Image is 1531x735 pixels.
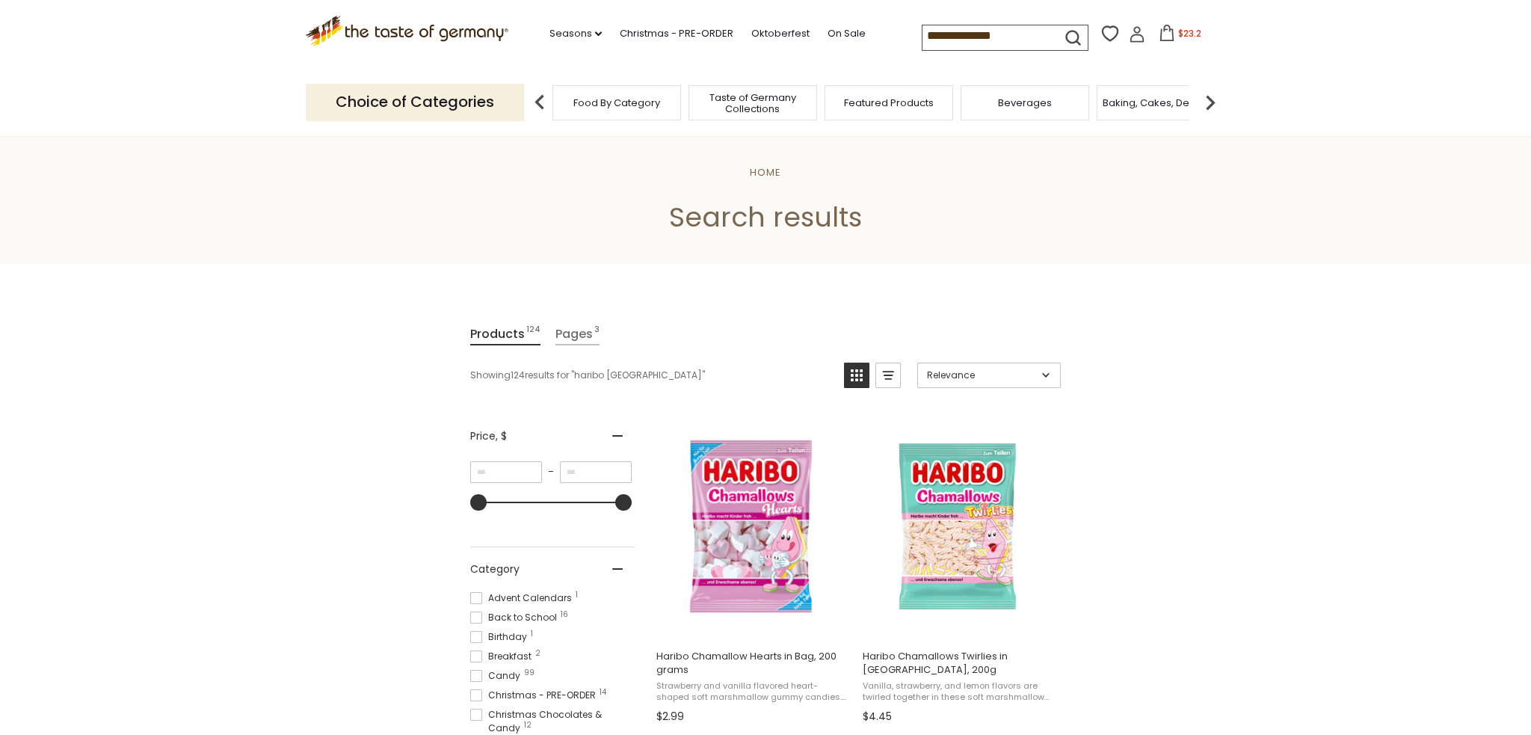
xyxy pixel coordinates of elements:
a: Beverages [998,97,1052,108]
span: Breakfast [470,650,536,663]
span: Christmas Chocolates & Candy [470,708,635,735]
a: On Sale [828,25,866,42]
span: 99 [524,669,535,677]
span: 14 [600,689,606,696]
a: Featured Products [844,97,934,108]
span: Candy [470,669,525,683]
a: View Pages Tab [555,324,600,345]
span: 124 [526,324,540,344]
img: Haribo Chamallows Twirlies [860,428,1059,626]
input: Maximum value [560,461,632,483]
a: View grid mode [844,363,869,388]
a: View Products Tab [470,324,540,345]
span: Haribo Chamallow Hearts in Bag, 200 grams [656,650,850,677]
span: 12 [524,722,532,729]
img: Haribo Chamallow Hearts [654,428,852,626]
a: Seasons [549,25,602,42]
p: Choice of Categories [306,84,524,120]
button: $23.2 [1148,25,1212,47]
a: Christmas - PRE-ORDER [620,25,733,42]
span: $4.45 [863,709,892,725]
div: Showing results for " " [470,363,833,388]
span: Advent Calendars [470,591,576,605]
span: Strawberry and vanilla flavored heart-shaped soft marshmallow gummy candies. Made by [PERSON_NAME... [656,680,850,704]
a: Taste of Germany Collections [693,92,813,114]
span: Haribo Chamallows Twirlies in [GEOGRAPHIC_DATA], 200g [863,650,1056,677]
span: Relevance [927,369,1037,382]
span: Back to School [470,611,561,624]
b: 124 [511,369,525,382]
span: Category [470,562,520,577]
span: , $ [496,428,507,443]
span: Birthday [470,630,532,644]
a: Home [750,165,781,179]
span: 1 [531,630,533,638]
a: Baking, Cakes, Desserts [1103,97,1219,108]
span: Price [470,428,507,444]
img: next arrow [1195,87,1225,117]
span: $2.99 [656,709,684,725]
a: Food By Category [573,97,660,108]
a: Sort options [917,363,1061,388]
span: Vanilla, strawberry, and lemon flavors are twirled together in these soft marshmallow gummy candi... [863,680,1056,704]
span: 2 [535,650,540,657]
a: Haribo Chamallow Hearts in Bag, 200 grams [654,414,852,728]
span: – [542,465,560,479]
input: Minimum value [470,461,542,483]
span: 3 [594,324,600,344]
span: Christmas - PRE-ORDER [470,689,600,702]
span: $23.2 [1178,27,1201,40]
span: 1 [576,591,578,599]
a: Oktoberfest [751,25,810,42]
a: Haribo Chamallows Twirlies in Bag, 200g [860,414,1059,728]
h1: Search results [46,200,1485,234]
span: 16 [561,611,568,618]
a: View list mode [875,363,901,388]
img: previous arrow [525,87,555,117]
